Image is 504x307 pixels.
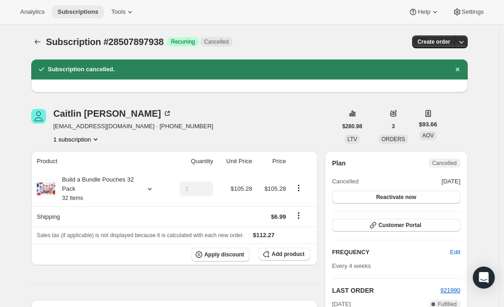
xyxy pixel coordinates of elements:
[441,287,460,294] a: 921990
[204,38,228,45] span: Cancelled
[52,6,104,18] button: Subscriptions
[441,286,460,295] button: 921990
[332,159,346,168] h2: Plan
[167,151,216,171] th: Quantity
[31,109,46,124] span: Caitlin Kriebel
[46,37,164,47] span: Subscription #28507897938
[418,38,450,45] span: Create order
[253,232,275,239] span: $112.27
[392,123,395,130] span: 3
[422,132,434,139] span: AOV
[62,195,83,201] small: 32 Items
[332,286,441,295] h2: LAST ORDER
[445,245,466,260] button: Edit
[259,248,310,261] button: Add product
[53,122,213,131] span: [EMAIL_ADDRESS][DOMAIN_NAME] · [PHONE_NUMBER]
[171,38,195,45] span: Recurring
[111,8,125,16] span: Tools
[48,65,115,74] h2: Subscription cancelled.
[332,191,460,204] button: Reactivate now
[342,123,362,130] span: $280.98
[15,6,50,18] button: Analytics
[447,6,489,18] button: Settings
[347,136,357,142] span: LTV
[216,151,255,171] th: Unit Price
[57,8,98,16] span: Subscriptions
[418,8,430,16] span: Help
[379,222,421,229] span: Customer Portal
[442,177,460,186] span: [DATE]
[272,250,304,258] span: Add product
[419,120,437,129] span: $93.66
[473,267,495,289] div: Open Intercom Messenger
[255,151,289,171] th: Price
[192,248,250,262] button: Apply discount
[337,120,368,133] button: $280.98
[53,135,100,144] button: Product actions
[412,35,456,48] button: Create order
[31,206,167,227] th: Shipping
[381,136,405,142] span: ORDERS
[31,151,167,171] th: Product
[332,219,460,232] button: Customer Portal
[53,109,172,118] div: Caitlin [PERSON_NAME]
[432,159,457,167] span: Cancelled
[332,262,371,269] span: Every 4 weeks
[31,35,44,48] button: Subscriptions
[55,175,138,203] div: Build a Bundle Pouches 32 Pack
[291,183,306,193] button: Product actions
[403,6,445,18] button: Help
[386,120,401,133] button: 3
[231,185,252,192] span: $105.28
[332,248,450,257] h2: FREQUENCY
[20,8,45,16] span: Analytics
[106,6,140,18] button: Tools
[264,185,286,192] span: $105.28
[451,63,464,76] button: Dismiss notification
[450,248,460,257] span: Edit
[204,251,244,258] span: Apply discount
[271,213,286,220] span: $6.99
[376,193,416,201] span: Reactivate now
[332,177,359,186] span: Cancelled
[462,8,484,16] span: Settings
[291,210,306,221] button: Shipping actions
[37,232,244,239] span: Sales tax (if applicable) is not displayed because it is calculated with each new order.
